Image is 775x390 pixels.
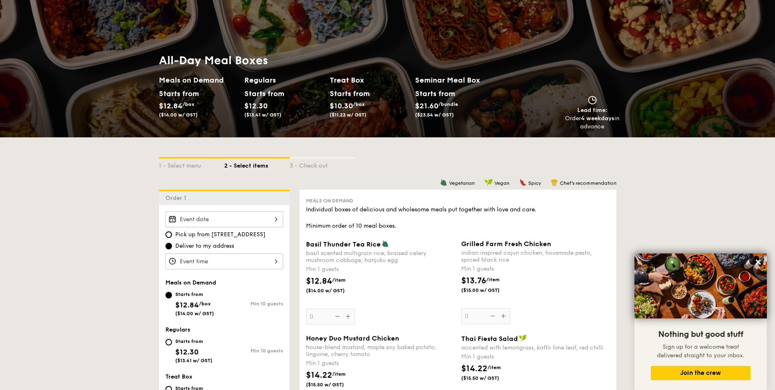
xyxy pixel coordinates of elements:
[244,112,281,118] span: ($13.41 w/ GST)
[175,300,199,309] span: $12.84
[634,253,767,318] img: DSC07876-Edit02-Large.jpeg
[461,287,517,294] span: ($15.00 w/ GST)
[440,179,447,186] img: icon-vegetarian.fe4039eb.svg
[330,101,353,110] span: $10.30
[165,243,172,249] input: Deliver to my address
[551,179,558,186] img: icon-chef-hat.a58ddaea.svg
[224,159,290,170] div: 2 - Select items
[415,101,438,110] span: $21.60
[519,179,527,186] img: icon-spicy.37a8142b.svg
[528,180,541,186] span: Spicy
[165,211,283,227] input: Event date
[306,287,362,294] span: ($14.00 w/ GST)
[183,101,194,107] span: /box
[224,348,283,354] div: Min 10 guests
[165,253,283,269] input: Event time
[752,256,765,269] button: Close
[657,343,744,359] span: Sign up for a welcome treat delivered straight to your inbox.
[586,96,599,105] img: icon-clock.2db775ea.svg
[330,74,409,86] h2: Treat Box
[159,53,500,68] h1: All-Day Meal Boxes
[175,231,266,239] span: Pick up from [STREET_ADDRESS]
[494,180,509,186] span: Vegan
[461,364,487,374] span: $14.22
[485,179,493,186] img: icon-vegan.f8ff3823.svg
[651,366,750,380] button: Join the crew
[159,101,183,110] span: $12.84
[581,115,614,122] strong: 4 weekdays
[165,292,172,298] input: Starts from$12.84/box($14.00 w/ GST)Min 10 guests
[565,114,620,131] div: Order in advance
[165,231,172,238] input: Pick up from [STREET_ADDRESS]
[332,371,346,377] span: /item
[306,240,381,248] span: Basil Thunder Tea Rice
[415,87,455,100] div: Starts from
[175,242,234,250] span: Deliver to my address
[159,159,224,170] div: 1 - Select menu
[461,276,486,286] span: $13.76
[306,370,332,380] span: $14.22
[165,339,172,345] input: Starts from$12.30($13.41 w/ GST)Min 10 guests
[306,334,399,342] span: Honey Duo Mustard Chicken
[486,277,500,282] span: /item
[382,240,389,247] img: icon-vegetarian.fe4039eb.svg
[306,381,362,388] span: ($15.50 w/ GST)
[461,240,551,248] span: Grilled Farm Fresh Chicken
[175,338,212,345] div: Starts from
[306,250,455,264] div: basil scented multigrain rice, braised celery mushroom cabbage, hanjuku egg
[487,365,501,370] span: /item
[461,249,610,263] div: indian inspired cajun chicken, housmade pesto, spiced black rice
[461,375,517,381] span: ($15.50 w/ GST)
[560,180,616,186] span: Chef's recommendation
[175,347,199,356] span: $12.30
[658,329,743,339] span: Nothing but good stuff
[332,277,346,283] span: /item
[165,373,192,380] span: Treat Box
[306,206,610,230] div: Individual boxes of delicious and wholesome meals put together with love and care. Minimum order ...
[244,87,281,100] div: Starts from
[353,101,365,107] span: /box
[306,276,332,286] span: $12.84
[330,112,366,118] span: ($11.23 w/ GST)
[449,180,475,186] span: Vegetarian
[175,358,212,363] span: ($13.41 w/ GST)
[306,359,455,368] div: Min 1 guests
[306,265,455,273] div: Min 1 guests
[415,112,454,118] span: ($23.54 w/ GST)
[165,279,216,286] span: Meals on Demand
[461,344,610,351] div: accented with lemongrass, kaffir lime leaf, red chilli
[306,344,455,358] div: house-blend mustard, maple soy baked potato, linguine, cherry tomato
[438,101,458,107] span: /bundle
[461,353,610,361] div: Min 1 guests
[290,159,355,170] div: 3 - Check out
[159,74,238,86] h2: Meals on Demand
[165,195,190,202] span: Order 1
[175,291,214,298] div: Starts from
[519,334,527,342] img: icon-vegan.f8ff3823.svg
[199,301,211,307] span: /box
[577,107,607,114] span: Lead time:
[165,326,190,333] span: Regulars
[330,87,366,100] div: Starts from
[461,265,610,273] div: Min 1 guests
[415,74,500,86] h2: Seminar Meal Box
[461,335,518,343] span: Thai Fiesta Salad
[306,198,353,204] span: Meals on Demand
[175,311,214,316] span: ($14.00 w/ GST)
[244,101,268,110] span: $12.30
[244,74,323,86] h2: Regulars
[159,112,198,118] span: ($14.00 w/ GST)
[224,301,283,307] div: Min 10 guests
[159,87,195,100] div: Starts from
